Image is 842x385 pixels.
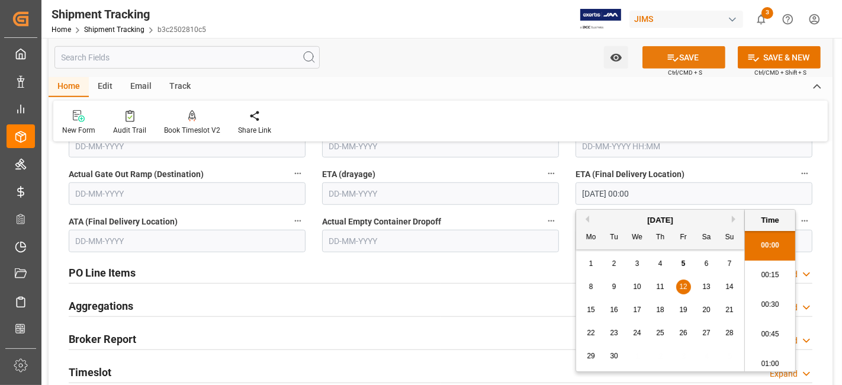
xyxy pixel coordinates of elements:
h2: Broker Report [69,331,136,347]
div: Choose Friday, September 5th, 2025 [676,256,691,271]
div: Choose Saturday, September 20th, 2025 [699,303,714,317]
div: Choose Sunday, September 14th, 2025 [722,280,737,294]
div: Choose Wednesday, September 3rd, 2025 [630,256,645,271]
span: 28 [725,329,733,337]
span: 26 [679,329,687,337]
div: month 2025-09 [580,252,741,368]
span: 3 [761,7,773,19]
span: 25 [656,329,664,337]
div: Choose Monday, September 8th, 2025 [584,280,599,294]
div: Choose Thursday, September 25th, 2025 [653,326,668,341]
span: ETA (drayage) [322,168,375,181]
div: Choose Monday, September 22nd, 2025 [584,326,599,341]
span: 6 [705,259,709,268]
button: SAVE & NEW [738,46,821,69]
span: 8 [589,283,593,291]
input: DD-MM-YYYY HH:MM [576,135,812,158]
div: Track [160,77,200,97]
h2: Timeslot [69,364,111,380]
div: Choose Monday, September 1st, 2025 [584,256,599,271]
span: 15 [587,306,594,314]
div: Tu [607,230,622,245]
div: Choose Wednesday, September 24th, 2025 [630,326,645,341]
button: Actual Empty Container Dropoff [544,213,559,229]
button: ETA (drayage) [544,166,559,181]
span: 19 [679,306,687,314]
span: Ctrl/CMD + Shift + S [754,68,806,77]
button: Previous Month [582,216,589,223]
span: Ctrl/CMD + S [668,68,702,77]
li: 01:00 [745,349,795,379]
span: 1 [589,259,593,268]
div: Mo [584,230,599,245]
span: 27 [702,329,710,337]
li: 00:15 [745,261,795,290]
button: open menu [604,46,628,69]
span: 9 [612,283,616,291]
button: Next Month [732,216,739,223]
div: Audit Trail [113,125,146,136]
span: 13 [702,283,710,291]
div: Choose Thursday, September 18th, 2025 [653,303,668,317]
div: Choose Saturday, September 13th, 2025 [699,280,714,294]
li: 00:45 [745,320,795,349]
button: Actual Gate Out Ramp (Destination) [290,166,306,181]
div: Home [49,77,89,97]
button: ETA (Final Delivery Location) [797,166,812,181]
span: ETA (Final Delivery Location) [576,168,684,181]
div: Choose Thursday, September 4th, 2025 [653,256,668,271]
h2: PO Line Items [69,265,136,281]
div: New Form [62,125,95,136]
input: DD-MM-YYYY [69,135,306,158]
div: Choose Wednesday, September 17th, 2025 [630,303,645,317]
div: Choose Saturday, September 6th, 2025 [699,256,714,271]
span: 20 [702,306,710,314]
button: show 3 new notifications [748,6,774,33]
div: Book Timeslot V2 [164,125,220,136]
div: Choose Friday, September 12th, 2025 [676,280,691,294]
li: 00:00 [745,231,795,261]
span: 12 [679,283,687,291]
span: 3 [635,259,639,268]
input: Search Fields [54,46,320,69]
input: DD-MM-YYYY [322,182,559,205]
div: JIMS [629,11,743,28]
span: 21 [725,306,733,314]
div: Choose Sunday, September 21st, 2025 [722,303,737,317]
span: 4 [658,259,663,268]
a: Shipment Tracking [84,25,144,34]
div: Edit [89,77,121,97]
span: 11 [656,283,664,291]
input: DD-MM-YYYY [322,135,559,158]
input: DD-MM-YYYY [322,230,559,252]
img: Exertis%20JAM%20-%20Email%20Logo.jpg_1722504956.jpg [580,9,621,30]
div: Choose Monday, September 15th, 2025 [584,303,599,317]
div: Choose Wednesday, September 10th, 2025 [630,280,645,294]
div: Th [653,230,668,245]
div: Choose Thursday, September 11th, 2025 [653,280,668,294]
span: 5 [682,259,686,268]
span: 22 [587,329,594,337]
div: Choose Sunday, September 28th, 2025 [722,326,737,341]
span: Actual Gate Out Ramp (Destination) [69,168,204,181]
span: 29 [587,352,594,360]
button: Received Complete [797,213,812,229]
button: ATA (Final Delivery Location) [290,213,306,229]
div: Choose Friday, September 26th, 2025 [676,326,691,341]
div: Shipment Tracking [52,5,206,23]
a: Home [52,25,71,34]
span: 30 [610,352,618,360]
div: Choose Tuesday, September 9th, 2025 [607,280,622,294]
span: 23 [610,329,618,337]
div: We [630,230,645,245]
div: Choose Saturday, September 27th, 2025 [699,326,714,341]
span: 16 [610,306,618,314]
span: 2 [612,259,616,268]
span: Actual Empty Container Dropoff [322,216,441,228]
div: Su [722,230,737,245]
div: Email [121,77,160,97]
div: [DATE] [576,214,744,226]
input: DD-MM-YYYY HH:MM [576,182,812,205]
div: Choose Friday, September 19th, 2025 [676,303,691,317]
span: 14 [725,283,733,291]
